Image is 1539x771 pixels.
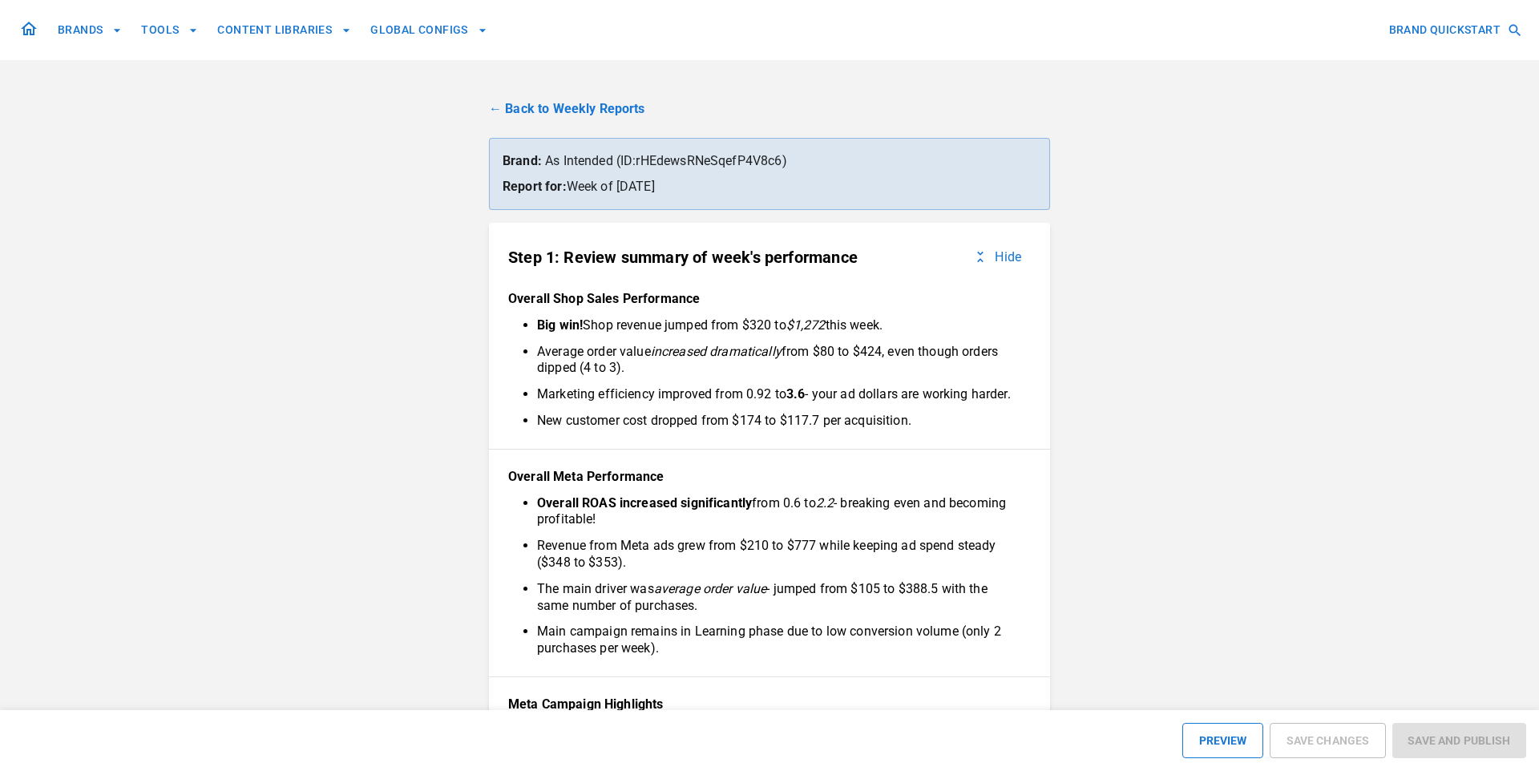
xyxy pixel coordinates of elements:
button: CONTENT LIBRARIES [211,15,357,45]
button: GLOBAL CONFIGS [364,15,494,45]
i: increased dramatically [651,344,782,359]
button: BRAND QUICKSTART [1383,15,1526,45]
p: Overall Meta Performance [508,469,1031,486]
i: $1,272 [786,317,826,333]
p: As Intended (ID: rHEdewsRNeSqefP4V8c6 ) [503,151,1036,171]
strong: Brand: [503,153,542,168]
i: average order value [654,581,767,596]
b: Overall ROAS increased significantly [537,495,752,511]
li: Average order value from $80 to $424, even though orders dipped (4 to 3). [537,344,1018,377]
li: Revenue from Meta ads grew from $210 to $777 while keeping ad spend steady ($348 to $353). [537,538,1018,571]
i: 2.2 [816,495,834,511]
li: Main campaign remains in Learning phase due to low conversion volume (only 2 purchases per week). [537,624,1018,657]
li: from 0.6 to - breaking even and becoming profitable! [537,495,1018,529]
b: 3.6 [786,386,805,402]
li: Shop revenue jumped from $320 to this week. [537,317,1018,334]
button: PREVIEW [1182,723,1263,758]
a: ← Back to Weekly Reports [489,99,1050,119]
b: Big win! [537,317,583,333]
p: Meta Campaign Highlights [508,696,1031,713]
li: New customer cost dropped from $174 to $117.7 per acquisition. [537,413,1018,430]
p: Step 1: Review summary of week's performance [508,248,858,267]
p: Hide [995,249,1021,264]
button: Hide [963,242,1031,272]
li: The main driver was - jumped from $105 to $388.5 with the same number of purchases. [537,581,1018,615]
button: BRANDS [51,15,128,45]
p: Overall Shop Sales Performance [508,291,1031,308]
li: Marketing efficiency improved from 0.92 to - your ad dollars are working harder. [537,386,1018,403]
p: Week of [DATE] [503,177,1036,196]
strong: Report for: [503,179,567,194]
button: TOOLS [135,15,204,45]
